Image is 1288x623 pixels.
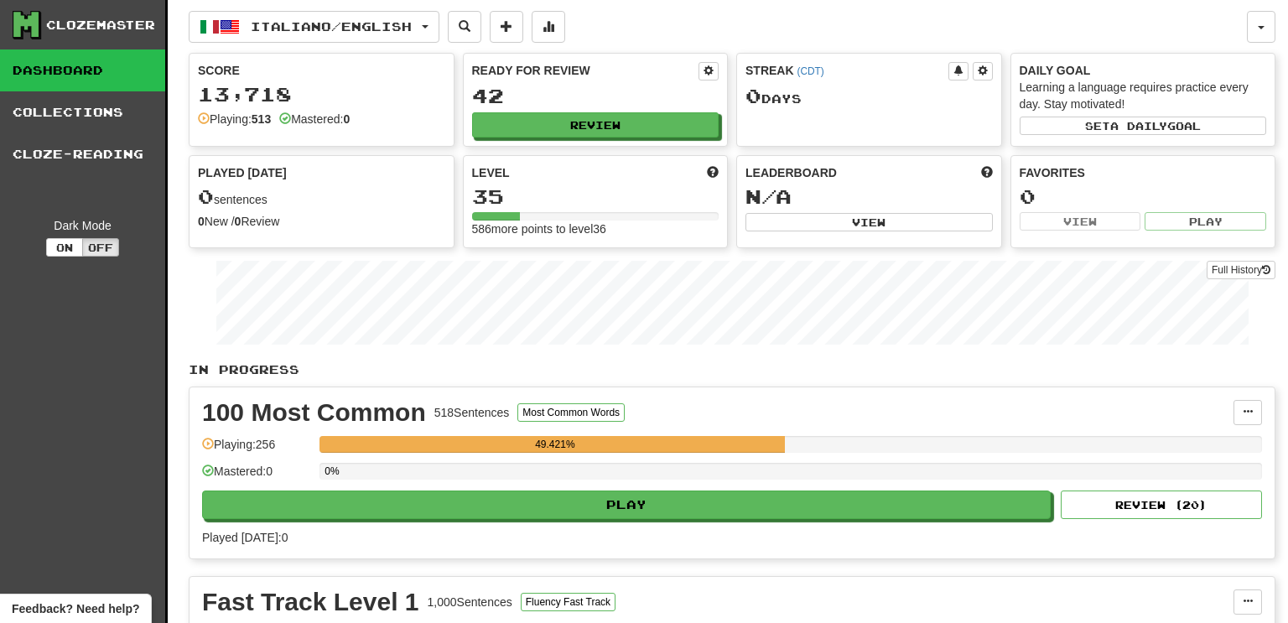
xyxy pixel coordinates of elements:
[797,65,823,77] a: (CDT)
[745,62,948,79] div: Streak
[745,184,792,208] span: N/A
[12,600,139,617] span: Open feedback widget
[745,84,761,107] span: 0
[198,215,205,228] strong: 0
[198,84,445,105] div: 13,718
[1020,62,1267,79] div: Daily Goal
[1110,120,1167,132] span: a daily
[198,62,445,79] div: Score
[189,11,439,43] button: Italiano/English
[198,213,445,230] div: New / Review
[1145,212,1266,231] button: Play
[521,593,615,611] button: Fluency Fast Track
[472,62,699,79] div: Ready for Review
[198,186,445,208] div: sentences
[472,86,719,106] div: 42
[202,400,426,425] div: 100 Most Common
[428,594,512,610] div: 1,000 Sentences
[434,404,510,421] div: 518 Sentences
[202,531,288,544] span: Played [DATE]: 0
[198,164,287,181] span: Played [DATE]
[198,111,271,127] div: Playing:
[745,213,993,231] button: View
[472,221,719,237] div: 586 more points to level 36
[251,19,412,34] span: Italiano / English
[279,111,350,127] div: Mastered:
[1020,186,1267,207] div: 0
[343,112,350,126] strong: 0
[13,217,153,234] div: Dark Mode
[1020,79,1267,112] div: Learning a language requires practice every day. Stay motivated!
[1020,212,1141,231] button: View
[202,589,419,615] div: Fast Track Level 1
[517,403,625,422] button: Most Common Words
[490,11,523,43] button: Add sentence to collection
[532,11,565,43] button: More stats
[202,491,1051,519] button: Play
[46,17,155,34] div: Clozemaster
[202,436,311,464] div: Playing: 256
[189,361,1275,378] p: In Progress
[1207,261,1275,279] a: Full History
[1061,491,1262,519] button: Review (20)
[745,86,993,107] div: Day s
[1020,164,1267,181] div: Favorites
[325,436,785,453] div: 49.421%
[472,164,510,181] span: Level
[472,186,719,207] div: 35
[235,215,241,228] strong: 0
[252,112,271,126] strong: 513
[472,112,719,138] button: Review
[1020,117,1267,135] button: Seta dailygoal
[707,164,719,181] span: Score more points to level up
[202,463,311,491] div: Mastered: 0
[82,238,119,257] button: Off
[448,11,481,43] button: Search sentences
[981,164,993,181] span: This week in points, UTC
[46,238,83,257] button: On
[745,164,837,181] span: Leaderboard
[198,184,214,208] span: 0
